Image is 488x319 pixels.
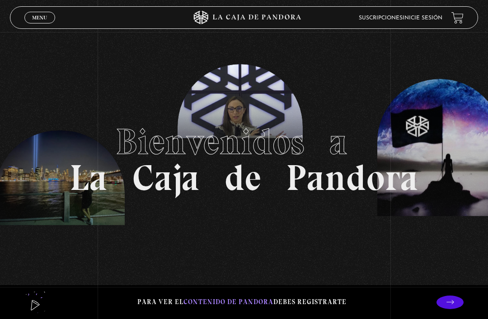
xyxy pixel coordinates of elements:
p: Para ver el debes registrarte [137,296,347,308]
span: Menu [32,15,47,20]
span: Bienvenidos a [116,120,372,163]
h1: La Caja de Pandora [70,124,418,196]
a: Suscripciones [359,15,403,21]
span: Cerrar [29,23,51,29]
a: View your shopping cart [451,12,464,24]
a: Inicie sesión [403,15,442,21]
span: contenido de Pandora [183,298,273,306]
